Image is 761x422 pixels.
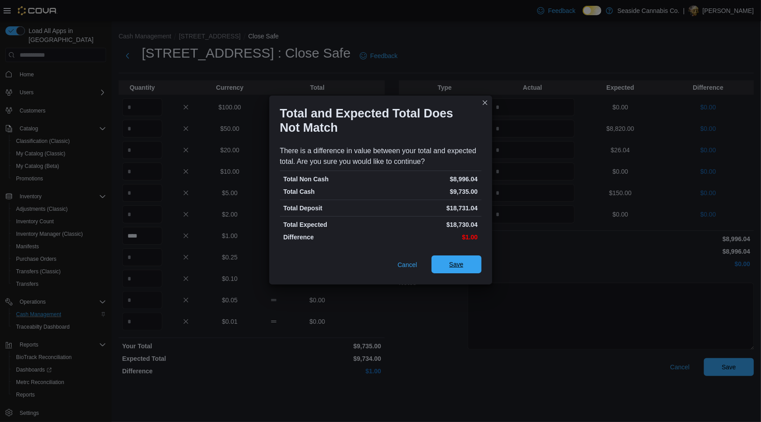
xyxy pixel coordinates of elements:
p: $1.00 [383,233,478,242]
p: Total Cash [284,187,379,196]
button: Save [432,255,481,273]
div: There is a difference in value between your total and expected total. Are you sure you would like... [280,146,481,167]
button: Closes this modal window [480,97,490,108]
p: $18,730.04 [383,220,478,229]
p: $8,996.04 [383,175,478,184]
p: Total Non Cash [284,175,379,184]
p: $9,735.00 [383,187,478,196]
span: Cancel [398,260,417,269]
p: Total Expected [284,220,379,229]
p: $18,731.04 [383,204,478,213]
h1: Total and Expected Total Does Not Match [280,106,474,135]
button: Cancel [394,256,421,274]
p: Total Deposit [284,204,379,213]
p: Difference [284,233,379,242]
span: Save [449,260,464,269]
